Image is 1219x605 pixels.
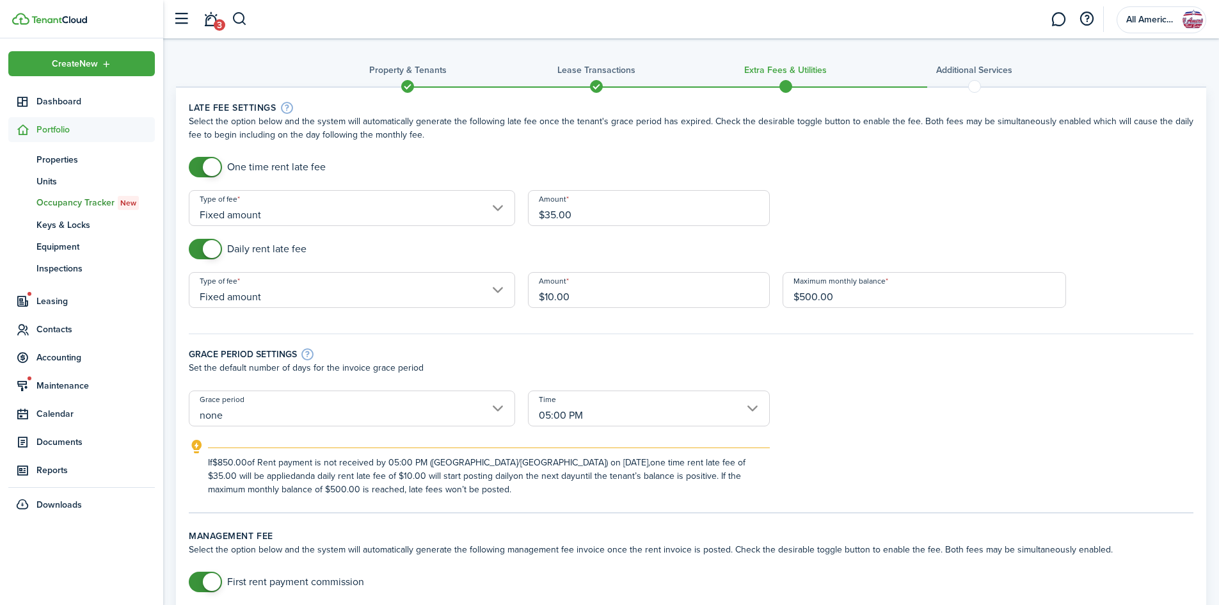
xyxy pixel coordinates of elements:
span: 3 [214,19,225,31]
input: Select type [189,272,515,308]
button: Open resource center [1076,8,1097,30]
span: Properties [36,153,155,166]
span: New [120,197,136,209]
wizard-step-header-title: Late fee settings [189,101,1193,115]
span: Calendar [36,407,155,421]
a: Reports [8,458,155,483]
input: Select grace period [189,391,515,426]
h3: Lease Transactions [557,63,635,77]
a: Equipment [8,236,155,257]
span: Portfolio [36,123,155,136]
h3: Property & Tenants [369,63,447,77]
img: TenantCloud [31,16,87,24]
a: Dashboard [8,89,155,114]
input: Select type [189,190,515,226]
button: Open sidebar [169,7,193,31]
h3: Extra fees & Utilities [744,63,827,77]
p: Set the default number of days for the invoice grace period [189,361,1193,375]
a: Occupancy TrackerNew [8,192,155,214]
span: Occupancy Tracker [36,196,155,210]
span: Dashboard [36,95,155,108]
a: Messaging [1046,3,1071,36]
span: All American real estate [1126,15,1177,24]
span: Downloads [36,498,82,512]
span: Equipment [36,240,155,254]
wizard-step-header-description: Select the option below and the system will automatically generate the following management fee i... [189,543,1193,556]
a: Keys & Locks [8,214,155,236]
span: Units [36,175,155,188]
wizard-step-header-title: Management fee [189,529,1193,543]
i: outline [189,439,205,455]
wizard-step-header-description: Select the option below and the system will automatically generate the following late fee once th... [189,115,1193,141]
input: Select time [528,391,770,426]
span: Inspections [36,262,155,275]
img: TenantCloud [12,13,29,25]
input: 0.00 [783,272,1067,308]
h4: Grace period settings [189,348,297,361]
a: Units [8,170,155,192]
h3: Additional Services [936,63,1012,77]
span: Accounting [36,351,155,364]
span: Maintenance [36,379,155,392]
span: Documents [36,435,155,449]
a: Inspections [8,257,155,279]
explanation-description: If $850.00 of Rent payment is not received by 05:00 PM ([GEOGRAPHIC_DATA]/[GEOGRAPHIC_DATA]) on [... [208,456,770,496]
a: Notifications [198,3,223,36]
button: Open menu [8,51,155,76]
span: Contacts [36,323,155,336]
button: Search [232,8,248,30]
img: All American real estate [1183,10,1203,30]
input: 0.00 [528,190,770,226]
span: Reports [36,464,155,477]
input: 0.00 [528,272,770,308]
span: Keys & Locks [36,218,155,232]
a: Properties [8,149,155,170]
span: Leasing [36,294,155,308]
span: Create New [52,60,98,69]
